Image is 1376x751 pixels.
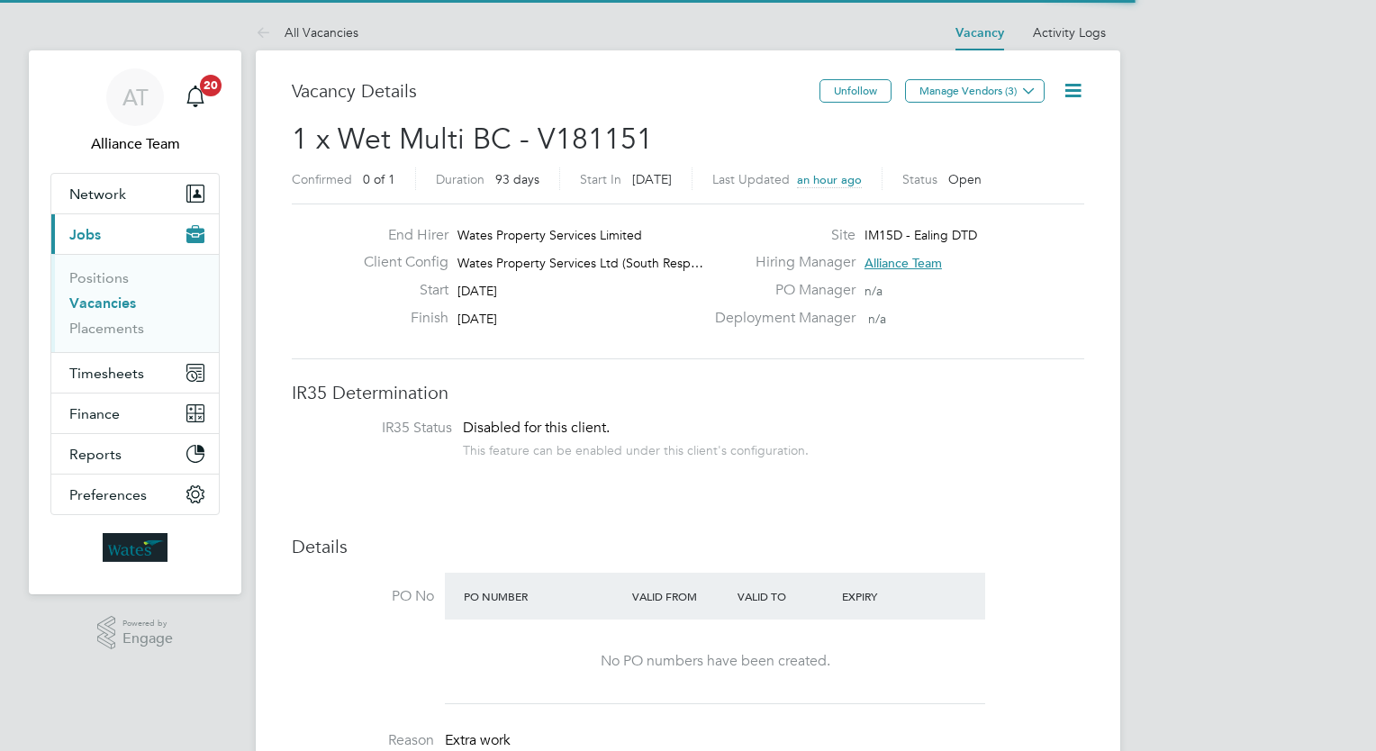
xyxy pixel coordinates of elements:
[463,419,610,437] span: Disabled for this client.
[580,171,621,187] label: Start In
[292,122,653,157] span: 1 x Wet Multi BC - V181151
[69,185,126,203] span: Network
[51,174,219,213] button: Network
[50,68,220,155] a: ATAlliance Team
[69,269,129,286] a: Positions
[948,171,982,187] span: Open
[632,171,672,187] span: [DATE]
[712,171,790,187] label: Last Updated
[797,172,862,187] span: an hour ago
[902,171,937,187] label: Status
[457,311,497,327] span: [DATE]
[292,381,1084,404] h3: IR35 Determination
[349,226,448,245] label: End Hirer
[463,438,809,458] div: This feature can be enabled under this client's configuration.
[704,281,855,300] label: PO Manager
[865,283,883,299] span: n/a
[292,587,434,606] label: PO No
[733,580,838,612] div: Valid To
[457,227,642,243] span: Wates Property Services Limited
[292,79,819,103] h3: Vacancy Details
[363,171,395,187] span: 0 of 1
[457,255,703,271] span: Wates Property Services Ltd (South Resp…
[349,281,448,300] label: Start
[905,79,1045,103] button: Manage Vendors (3)
[310,419,452,438] label: IR35 Status
[122,86,149,109] span: AT
[292,535,1084,558] h3: Details
[865,227,977,243] span: IM15D - Ealing DTD
[292,731,434,750] label: Reason
[256,24,358,41] a: All Vacancies
[69,486,147,503] span: Preferences
[29,50,241,594] nav: Main navigation
[69,320,144,337] a: Placements
[819,79,892,103] button: Unfollow
[704,226,855,245] label: Site
[51,434,219,474] button: Reports
[69,405,120,422] span: Finance
[457,283,497,299] span: [DATE]
[704,309,855,328] label: Deployment Manager
[200,75,222,96] span: 20
[868,311,886,327] span: n/a
[1033,24,1106,41] a: Activity Logs
[865,255,942,271] span: Alliance Team
[69,446,122,463] span: Reports
[103,533,167,562] img: wates-logo-retina.png
[69,294,136,312] a: Vacancies
[704,253,855,272] label: Hiring Manager
[955,25,1004,41] a: Vacancy
[459,580,628,612] div: PO Number
[177,68,213,126] a: 20
[97,616,174,650] a: Powered byEngage
[69,365,144,382] span: Timesheets
[50,133,220,155] span: Alliance Team
[292,171,352,187] label: Confirmed
[349,253,448,272] label: Client Config
[51,214,219,254] button: Jobs
[51,353,219,393] button: Timesheets
[51,254,219,352] div: Jobs
[51,475,219,514] button: Preferences
[122,616,173,631] span: Powered by
[69,226,101,243] span: Jobs
[495,171,539,187] span: 93 days
[51,394,219,433] button: Finance
[50,533,220,562] a: Go to home page
[122,631,173,647] span: Engage
[463,652,967,671] div: No PO numbers have been created.
[349,309,448,328] label: Finish
[436,171,484,187] label: Duration
[837,580,943,612] div: Expiry
[445,731,511,749] span: Extra work
[628,580,733,612] div: Valid From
